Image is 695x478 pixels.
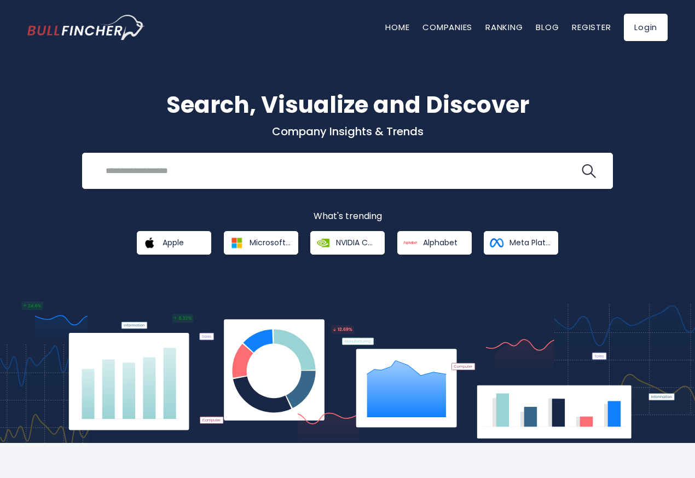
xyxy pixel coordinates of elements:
a: Login [624,14,668,41]
a: Register [572,21,611,33]
img: search icon [582,164,596,178]
span: NVIDIA Corporation [336,238,377,247]
a: Apple [137,231,211,255]
span: Meta Platforms [509,238,551,247]
a: Companies [422,21,472,33]
a: Alphabet [397,231,472,255]
a: Home [385,21,409,33]
a: Meta Platforms [484,231,558,255]
p: What's trending [27,211,668,222]
a: Go to homepage [27,15,145,40]
a: Blog [536,21,559,33]
a: NVIDIA Corporation [310,231,385,255]
img: bullfincher logo [27,15,145,40]
span: Alphabet [423,238,457,247]
span: Apple [163,238,184,247]
h1: Search, Visualize and Discover [27,88,668,122]
p: Company Insights & Trends [27,124,668,139]
a: Microsoft Corporation [224,231,298,255]
span: Microsoft Corporation [250,238,291,247]
a: Ranking [485,21,523,33]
